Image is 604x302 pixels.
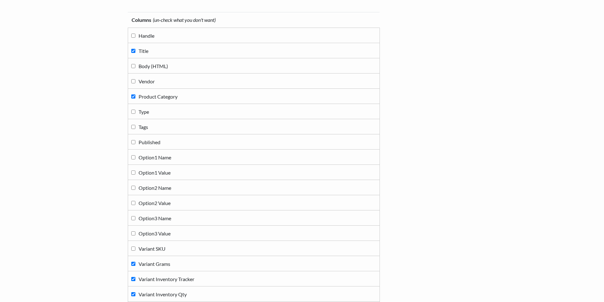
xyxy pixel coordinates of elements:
input: Option1 Name [131,155,135,159]
input: Option1 Value [131,170,135,175]
span: Option1 Value [139,170,171,176]
span: Title [139,48,148,54]
input: Title [131,49,135,53]
span: Product Category [139,93,178,100]
span: Type [139,109,149,115]
span: Variant SKU [139,246,166,252]
input: Body (HTML) [131,64,135,68]
input: Option2 Name [131,186,135,190]
span: Handle [139,33,154,39]
input: Variant Inventory Qty [131,292,135,296]
input: Option3 Name [131,216,135,220]
span: Option1 Name [139,154,171,160]
span: Variant Inventory Qty [139,291,187,297]
input: Handle [131,34,135,38]
input: Vendor [131,79,135,83]
input: Variant Grams [131,262,135,266]
span: Option2 Name [139,185,171,191]
input: Product Category [131,94,135,99]
span: Option3 Name [139,215,171,221]
span: Published [139,139,160,145]
input: Published [131,140,135,144]
input: Type [131,110,135,114]
span: Option2 Value [139,200,171,206]
iframe: Drift Widget Chat Controller [572,270,596,294]
th: Columns [128,12,380,28]
input: Option3 Value [131,231,135,235]
span: Option3 Value [139,230,171,236]
i: (un-check what you don't want) [153,17,216,23]
input: Tags [131,125,135,129]
input: Option2 Value [131,201,135,205]
input: Variant SKU [131,247,135,251]
span: Vendor [139,78,155,84]
span: Body (HTML) [139,63,168,69]
input: Variant Inventory Tracker [131,277,135,281]
span: Variant Grams [139,261,170,267]
span: Variant Inventory Tracker [139,276,194,282]
span: Tags [139,124,148,130]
